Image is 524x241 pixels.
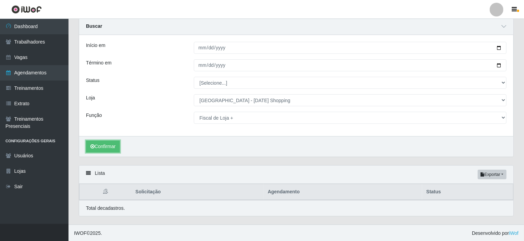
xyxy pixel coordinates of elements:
a: iWof [509,230,519,236]
img: CoreUI Logo [11,5,42,14]
p: Total de cadastros. [86,205,125,212]
th: Status [422,184,513,200]
th: Solicitação [131,184,263,200]
label: Status [86,77,100,84]
label: Função [86,112,102,119]
th: Agendamento [264,184,422,200]
input: 00/00/0000 [194,42,507,54]
div: Lista [79,166,513,184]
strong: Buscar [86,23,102,29]
span: IWOF [74,230,87,236]
label: Término em [86,59,112,67]
button: Exportar [478,170,507,179]
span: Desenvolvido por [472,230,519,237]
button: Confirmar [86,141,120,153]
label: Loja [86,94,95,101]
span: © 2025 . [74,230,102,237]
input: 00/00/0000 [194,59,507,71]
label: Início em [86,42,105,49]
